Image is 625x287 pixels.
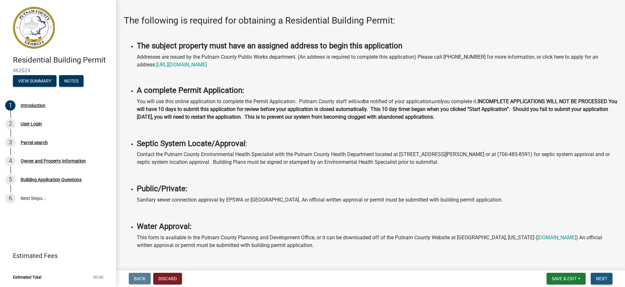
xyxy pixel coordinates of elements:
[5,137,15,148] div: 3
[137,151,617,166] p: Contact the Putnam County Environmental Health Specialist with the Putnam County Health Departmen...
[552,276,577,281] span: Save & Exit
[93,275,103,279] span: $0.00
[13,79,56,84] wm-modal-confirm: Summary
[137,139,617,148] h4: :
[137,139,246,148] strong: Septic System Locate/Approval
[137,98,617,120] strong: You will have 10 days to submit this application for review before your application is closed aut...
[537,234,576,241] a: [DOMAIN_NAME]
[21,122,42,126] div: User Login
[21,159,86,163] div: Owner and Property Information
[13,67,103,74] span: 462024
[134,276,146,281] span: Back
[547,273,586,284] button: Save & Exit
[13,275,41,279] span: Estimated Total
[21,103,45,108] div: Introduction
[5,100,15,111] div: 1
[13,75,56,87] button: View Summary
[156,62,207,68] a: [URL][DOMAIN_NAME]
[137,234,617,249] p: This form is available in the Putnam County Planning and Development Office, or it can be downloa...
[21,140,48,145] div: Parcel search
[137,86,244,95] strong: A complete Permit Application:
[5,174,15,185] div: 5
[137,184,187,193] strong: Public/Private:
[137,53,617,69] p: Addresses are issued by the Putnam County Public Works department. (An address is required to com...
[478,98,607,104] strong: INCOMPLETE APPLICATIONS WILL NOT BE PROCESSED
[596,276,607,281] span: Next
[21,177,82,182] div: Building Application Questions
[356,98,363,104] i: not
[59,75,84,87] button: Notes
[137,98,617,121] p: You will use this online application to complete the Permit Application. Putnam County staff will...
[13,55,111,65] h4: Residential Building Permit
[5,156,15,166] div: 4
[124,15,617,26] h3: The following is required for obtaining a Residential Building Permit:
[13,7,55,49] img: Putnam County, Georgia
[129,273,151,284] button: Back
[153,273,182,284] button: Discard
[431,98,441,104] i: until
[137,222,192,231] strong: Water Approval:
[591,273,612,284] button: Next
[5,249,106,262] a: Estimated Fees
[137,41,402,50] strong: The subject property must have an assigned address to begin this application
[137,196,617,204] p: Sanitary sewer connection approval by EPSWA or [GEOGRAPHIC_DATA]. An official written approval or...
[5,119,15,129] div: 2
[59,79,84,84] wm-modal-confirm: Notes
[137,267,211,276] strong: Driveway Application:
[5,193,15,203] div: 6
